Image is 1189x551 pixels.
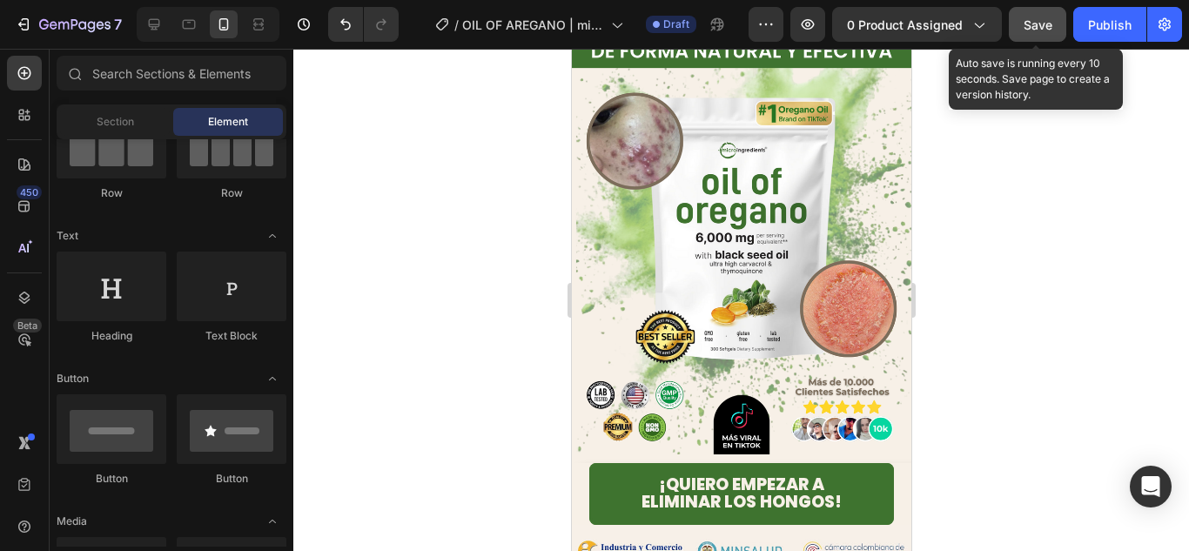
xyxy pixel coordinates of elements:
div: Button [177,471,286,487]
div: 450 [17,185,42,199]
span: Toggle open [259,507,286,535]
p: 7 [114,14,122,35]
button: Save [1009,7,1066,42]
span: Media [57,514,87,529]
div: Button [57,471,166,487]
button: Publish [1073,7,1146,42]
span: Button [57,371,89,386]
span: Draft [663,17,689,32]
span: Text [57,228,78,244]
div: Row [177,185,286,201]
div: Publish [1088,16,1132,34]
div: Open Intercom Messenger [1130,466,1172,507]
div: Beta [13,319,42,333]
span: 0 product assigned [847,16,963,34]
span: OIL OF AREGANO | micro ingredients [462,16,604,34]
span: Section [97,114,134,130]
button: 7 [7,7,130,42]
span: Toggle open [259,365,286,393]
span: Save [1024,17,1052,32]
div: Heading [57,328,166,344]
span: Element [208,114,248,130]
iframe: Design area [572,49,911,551]
div: Undo/Redo [328,7,399,42]
input: Search Sections & Elements [57,56,286,91]
button: 0 product assigned [832,7,1002,42]
span: Toggle open [259,222,286,250]
span: / [454,16,459,34]
div: Text Block [177,328,286,344]
div: Row [57,185,166,201]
